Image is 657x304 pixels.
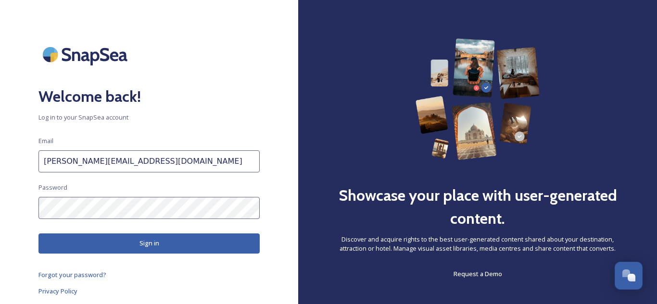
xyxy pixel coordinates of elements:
img: 63b42ca75bacad526042e722_Group%20154-p-800.png [416,38,540,160]
a: Forgot your password? [38,269,260,280]
h2: Showcase your place with user-generated content. [337,184,619,230]
input: john.doe@snapsea.io [38,150,260,172]
button: Open Chat [615,262,643,290]
span: Log in to your SnapSea account [38,113,260,122]
span: Privacy Policy [38,287,77,295]
span: Discover and acquire rights to the best user-generated content shared about your destination, att... [337,235,619,253]
span: Password [38,183,67,192]
span: Request a Demo [454,269,502,278]
a: Request a Demo [454,268,502,280]
button: Sign in [38,233,260,253]
span: Forgot your password? [38,270,106,279]
img: SnapSea Logo [38,38,135,71]
h2: Welcome back! [38,85,260,108]
span: Email [38,136,53,146]
a: Privacy Policy [38,285,260,297]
